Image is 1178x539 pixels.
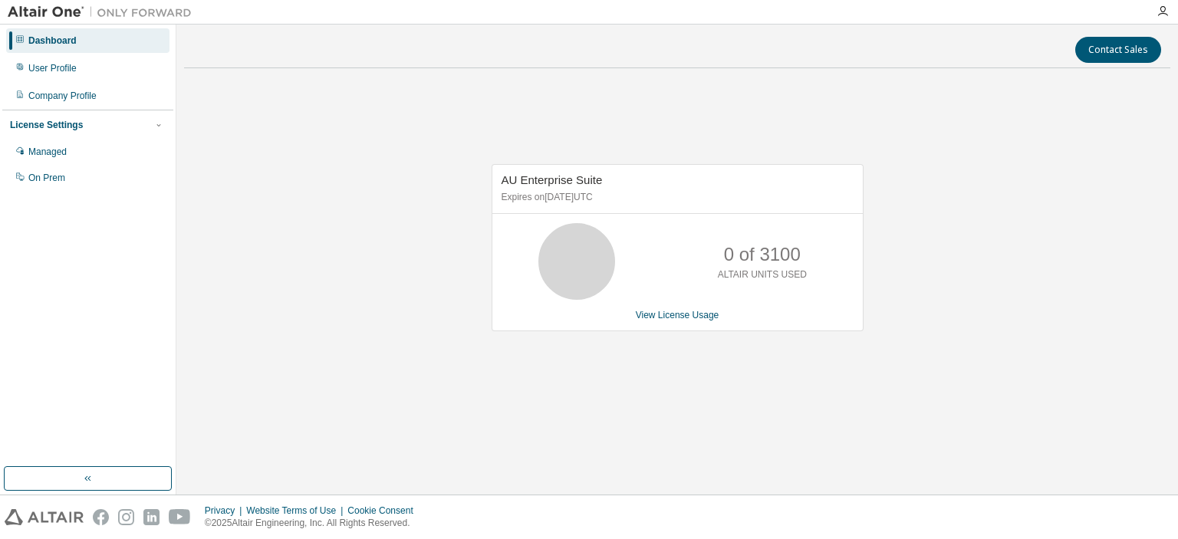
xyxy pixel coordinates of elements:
[28,90,97,102] div: Company Profile
[8,5,199,20] img: Altair One
[718,268,807,281] p: ALTAIR UNITS USED
[143,509,160,525] img: linkedin.svg
[205,504,246,517] div: Privacy
[347,504,422,517] div: Cookie Consent
[5,509,84,525] img: altair_logo.svg
[205,517,423,530] p: © 2025 Altair Engineering, Inc. All Rights Reserved.
[246,504,347,517] div: Website Terms of Use
[118,509,134,525] img: instagram.svg
[28,146,67,158] div: Managed
[502,173,603,186] span: AU Enterprise Suite
[28,62,77,74] div: User Profile
[724,242,801,268] p: 0 of 3100
[28,172,65,184] div: On Prem
[10,119,83,131] div: License Settings
[1075,37,1161,63] button: Contact Sales
[28,35,77,47] div: Dashboard
[169,509,191,525] img: youtube.svg
[502,191,850,204] p: Expires on [DATE] UTC
[93,509,109,525] img: facebook.svg
[636,310,719,320] a: View License Usage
